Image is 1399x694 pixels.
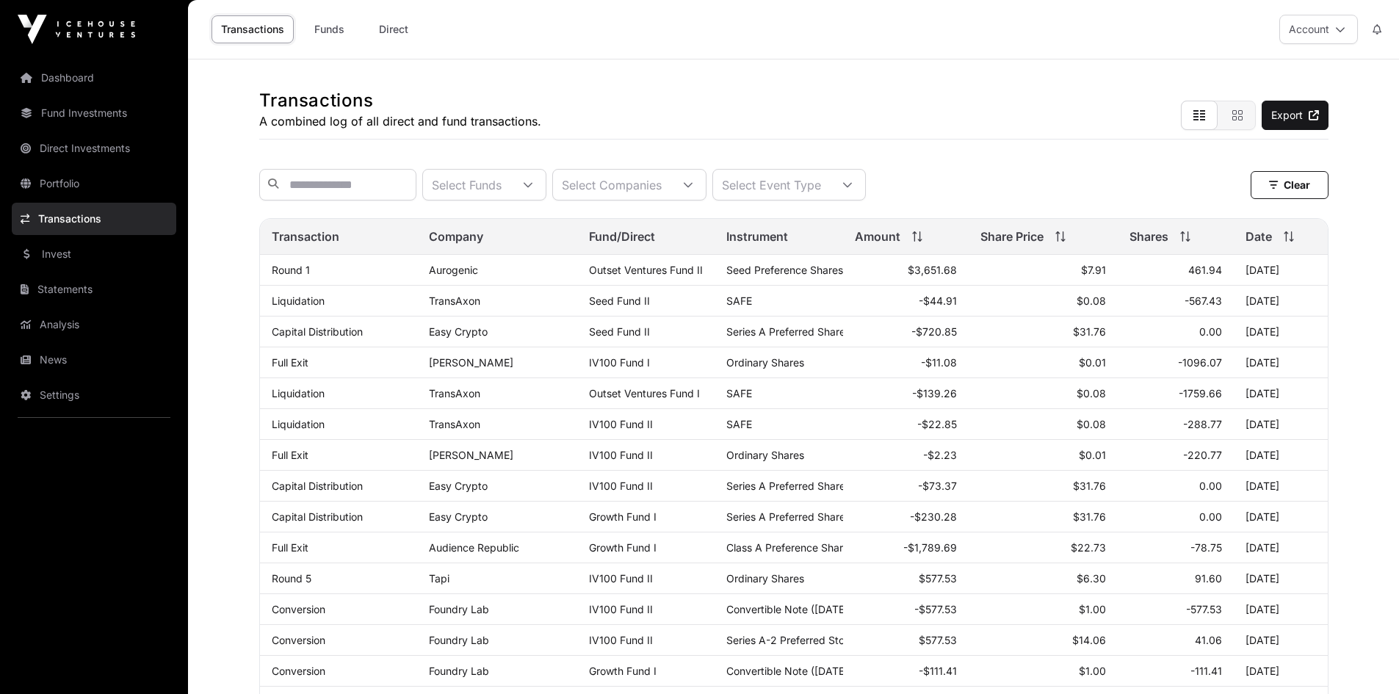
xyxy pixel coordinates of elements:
td: [DATE] [1234,532,1328,563]
button: Clear [1251,171,1328,199]
a: Settings [12,379,176,411]
span: Instrument [726,228,788,245]
a: Growth Fund I [589,665,657,677]
a: IV100 Fund II [589,634,653,646]
span: $7.91 [1081,264,1106,276]
button: Account [1279,15,1358,44]
span: Date [1246,228,1272,245]
a: Outset Ventures Fund II [589,264,703,276]
a: Foundry Lab [429,634,489,646]
a: Full Exit [272,356,308,369]
a: Conversion [272,634,325,646]
span: $0.08 [1077,294,1106,307]
a: IV100 Fund I [589,356,650,369]
span: -288.77 [1183,418,1222,430]
a: Analysis [12,308,176,341]
span: SAFE [726,294,752,307]
td: [DATE] [1234,255,1328,286]
span: Share Price [980,228,1044,245]
td: [DATE] [1234,625,1328,656]
span: 461.94 [1188,264,1222,276]
div: Select Funds [423,170,510,200]
span: Ordinary Shares [726,572,804,585]
td: [DATE] [1234,378,1328,409]
span: Ordinary Shares [726,356,804,369]
td: -$44.91 [843,286,968,317]
td: -$11.08 [843,347,968,378]
span: Series A Preferred Share [726,480,845,492]
span: -577.53 [1186,603,1222,615]
span: Class A Preference Shares [726,541,854,554]
a: Seed Fund II [589,294,650,307]
span: Series A-2 Preferred Stock [726,634,856,646]
span: -1096.07 [1178,356,1222,369]
td: [DATE] [1234,409,1328,440]
td: $3,651.68 [843,255,968,286]
span: -1759.66 [1179,387,1222,400]
span: -220.77 [1183,449,1222,461]
a: Statements [12,273,176,306]
span: 0.00 [1199,510,1222,523]
a: Direct Investments [12,132,176,165]
span: Series A Preferred Share [726,510,845,523]
td: -$73.37 [843,471,968,502]
span: -567.43 [1185,294,1222,307]
a: Capital Distribution [272,480,363,492]
a: Liquidation [272,294,325,307]
td: [DATE] [1234,563,1328,594]
a: Direct [364,15,423,43]
td: -$139.26 [843,378,968,409]
span: Series A Preferred Share [726,325,845,338]
a: TransAxon [429,387,480,400]
span: Transaction [272,228,339,245]
td: [DATE] [1234,440,1328,471]
span: Seed Preference Shares [726,264,843,276]
a: IV100 Fund II [589,572,653,585]
td: -$2.23 [843,440,968,471]
a: TransAxon [429,294,480,307]
td: [DATE] [1234,594,1328,625]
span: -78.75 [1190,541,1222,554]
a: Foundry Lab [429,665,489,677]
a: Portfolio [12,167,176,200]
td: -$1,789.69 [843,532,968,563]
a: Round 5 [272,572,311,585]
a: Audience Republic [429,541,519,554]
span: Fund/Direct [589,228,655,245]
a: Easy Crypto [429,510,488,523]
span: Amount [855,228,900,245]
iframe: Chat Widget [1326,623,1399,694]
a: IV100 Fund II [589,418,653,430]
a: Transactions [12,203,176,235]
span: $31.76 [1073,325,1106,338]
div: Select Event Type [713,170,830,200]
span: 41.06 [1195,634,1222,646]
span: -111.41 [1190,665,1222,677]
span: 0.00 [1199,480,1222,492]
span: $31.76 [1073,510,1106,523]
a: Transactions [212,15,294,43]
td: -$111.41 [843,656,968,687]
a: Conversion [272,665,325,677]
td: -$577.53 [843,594,968,625]
a: IV100 Fund II [589,449,653,461]
a: Dashboard [12,62,176,94]
span: $0.01 [1079,356,1106,369]
a: Outset Ventures Fund I [589,387,700,400]
span: $0.08 [1077,418,1106,430]
img: Icehouse Ventures Logo [18,15,135,44]
a: News [12,344,176,376]
span: Ordinary Shares [726,449,804,461]
a: Round 1 [272,264,310,276]
span: $0.08 [1077,387,1106,400]
td: [DATE] [1234,656,1328,687]
a: Easy Crypto [429,325,488,338]
a: Capital Distribution [272,325,363,338]
span: $1.00 [1079,665,1106,677]
a: Easy Crypto [429,480,488,492]
td: [DATE] [1234,286,1328,317]
span: $1.00 [1079,603,1106,615]
a: Fund Investments [12,97,176,129]
td: -$22.85 [843,409,968,440]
